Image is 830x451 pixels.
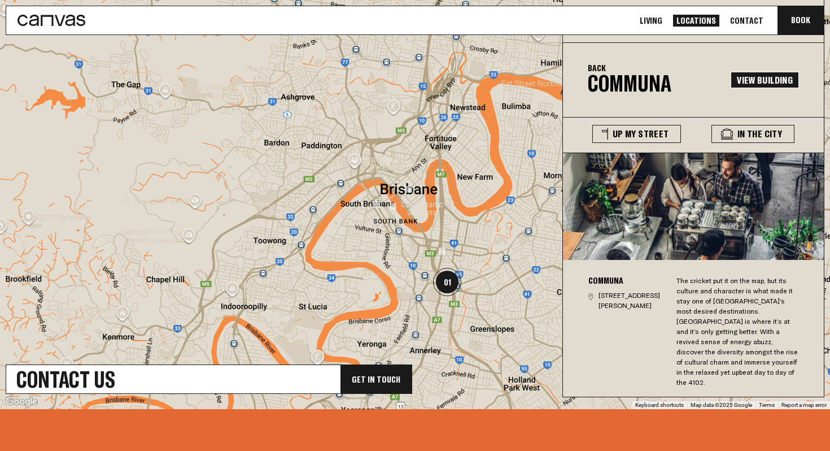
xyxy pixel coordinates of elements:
button: Back [588,63,606,72]
span: Map data ©2025 Google [691,402,752,408]
a: View Building [731,72,799,88]
a: Terms [759,402,775,408]
div: Get In Touch [340,365,412,393]
button: Keyboard shortcuts [635,401,684,409]
a: Locations [673,15,719,27]
a: Report a map error [781,402,827,408]
button: Up My Street [592,125,681,143]
h3: Communa [588,276,665,285]
img: Google [3,394,40,409]
div: The cricket put it on the map, but its culture and character is what made it stay one of [GEOGRAP... [676,276,800,388]
a: Contact [727,15,767,27]
img: b9c60a2890d18fbd544eb75fd7ab2128d1314e1a-463x189.jpg [563,153,825,260]
button: Book [777,6,824,34]
a: Open this area in Google Maps (opens a new window) [3,394,40,409]
div: 01 [433,268,461,296]
a: Living [636,15,666,27]
button: In The City [711,125,794,143]
p: [STREET_ADDRESS][PERSON_NAME] [599,290,665,311]
a: Contact UsGet In Touch [6,365,412,394]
